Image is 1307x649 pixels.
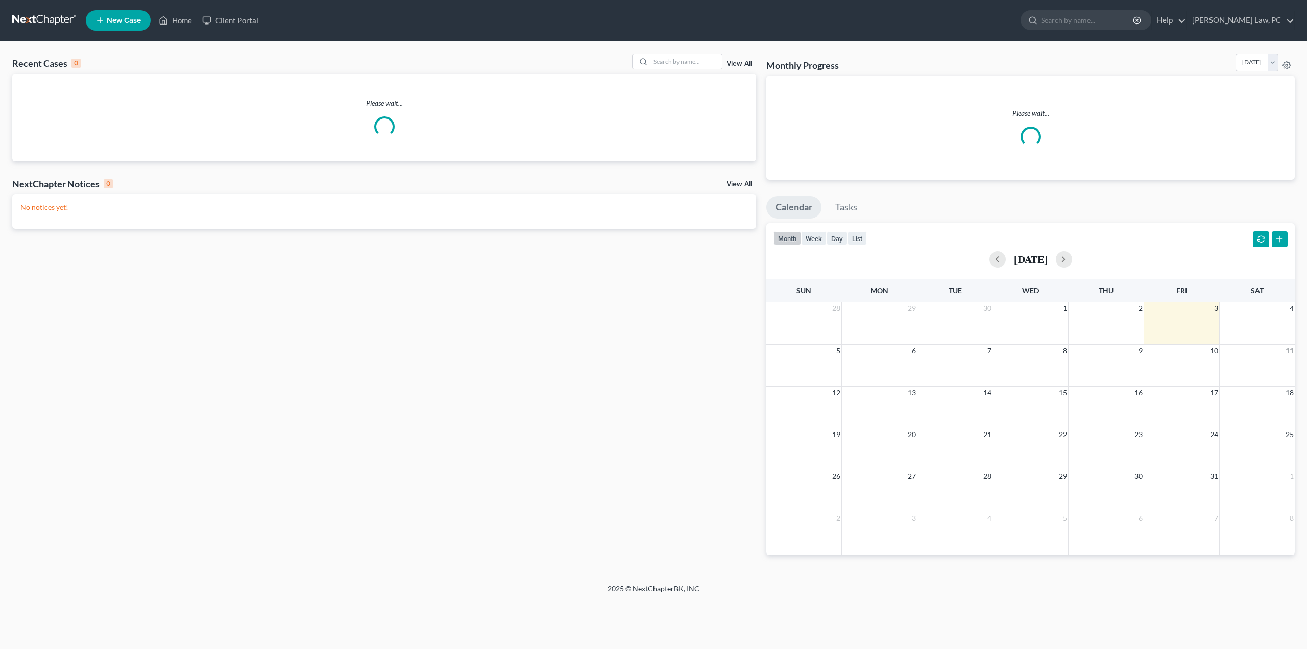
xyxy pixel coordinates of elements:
span: 17 [1209,387,1219,399]
span: 18 [1285,387,1295,399]
span: 10 [1209,345,1219,357]
div: 2025 © NextChapterBK, INC [362,584,945,602]
a: Calendar [766,196,821,219]
p: Please wait... [774,108,1287,118]
span: Sat [1251,286,1264,295]
button: list [848,231,867,245]
span: New Case [107,17,141,25]
span: Wed [1022,286,1039,295]
span: 19 [831,428,841,441]
p: Please wait... [12,98,756,108]
a: [PERSON_NAME] Law, PC [1187,11,1294,30]
span: 28 [831,302,841,315]
span: 6 [1137,512,1144,524]
span: Mon [870,286,888,295]
a: Client Portal [197,11,263,30]
button: month [773,231,801,245]
div: 0 [71,59,81,68]
span: 20 [907,428,917,441]
input: Search by name... [1041,11,1134,30]
p: No notices yet! [20,202,748,212]
h3: Monthly Progress [766,59,839,71]
h2: [DATE] [1014,254,1048,265]
span: 22 [1058,428,1068,441]
span: 21 [982,428,993,441]
span: 23 [1133,428,1144,441]
button: week [801,231,827,245]
div: 0 [104,179,113,188]
span: 7 [986,345,993,357]
div: Recent Cases [12,57,81,69]
span: 26 [831,470,841,483]
a: View All [727,60,752,67]
span: 5 [835,345,841,357]
button: day [827,231,848,245]
a: View All [727,181,752,188]
span: 15 [1058,387,1068,399]
span: 4 [986,512,993,524]
span: 29 [907,302,917,315]
span: 2 [835,512,841,524]
span: 31 [1209,470,1219,483]
span: Tue [949,286,962,295]
span: 28 [982,470,993,483]
span: 27 [907,470,917,483]
span: 8 [1289,512,1295,524]
span: 24 [1209,428,1219,441]
span: 1 [1062,302,1068,315]
a: Home [154,11,197,30]
span: Sun [796,286,811,295]
span: 3 [911,512,917,524]
a: Help [1152,11,1186,30]
span: 9 [1137,345,1144,357]
span: 5 [1062,512,1068,524]
span: Thu [1099,286,1114,295]
div: NextChapter Notices [12,178,113,190]
span: 16 [1133,387,1144,399]
input: Search by name... [650,54,722,69]
span: 30 [1133,470,1144,483]
span: Fri [1176,286,1187,295]
span: 4 [1289,302,1295,315]
span: 6 [911,345,917,357]
span: 11 [1285,345,1295,357]
a: Tasks [826,196,866,219]
span: 29 [1058,470,1068,483]
span: 25 [1285,428,1295,441]
span: 13 [907,387,917,399]
span: 14 [982,387,993,399]
span: 12 [831,387,841,399]
span: 3 [1213,302,1219,315]
span: 7 [1213,512,1219,524]
span: 8 [1062,345,1068,357]
span: 2 [1137,302,1144,315]
span: 30 [982,302,993,315]
span: 1 [1289,470,1295,483]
